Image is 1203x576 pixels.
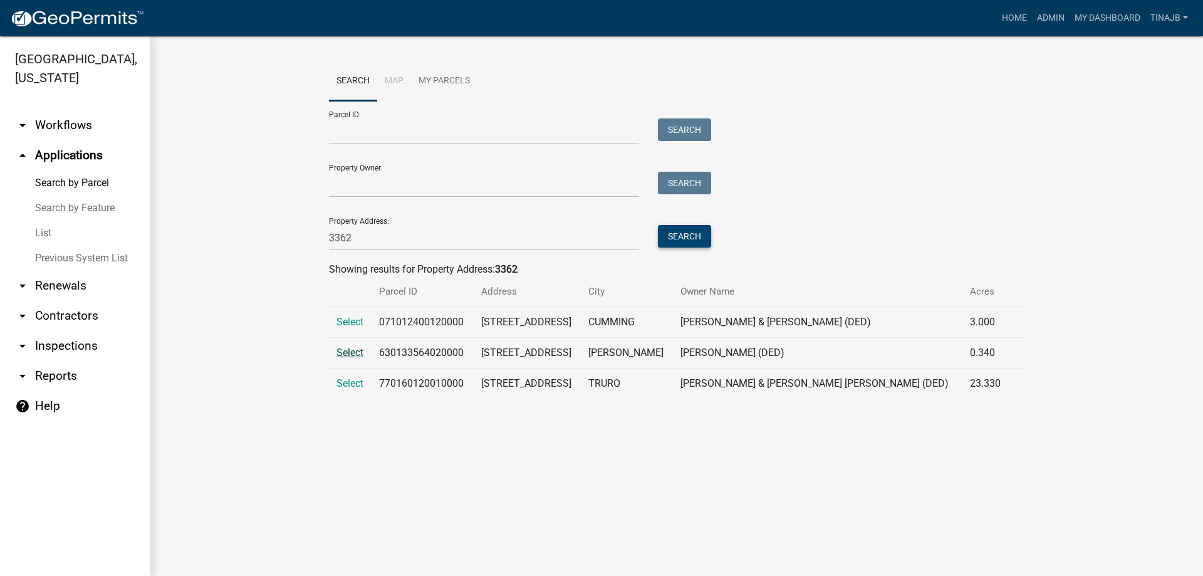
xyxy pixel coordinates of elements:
[962,338,1009,369] td: 0.340
[495,263,518,275] strong: 3362
[673,338,962,369] td: [PERSON_NAME] (DED)
[336,377,363,389] a: Select
[673,307,962,338] td: [PERSON_NAME] & [PERSON_NAME] (DED)
[15,118,30,133] i: arrow_drop_down
[15,338,30,353] i: arrow_drop_down
[673,369,962,399] td: [PERSON_NAME] & [PERSON_NAME] [PERSON_NAME] (DED)
[336,347,363,359] a: Select
[372,338,473,369] td: 630133564020000
[658,172,711,194] button: Search
[474,277,581,306] th: Address
[411,61,477,102] a: My Parcels
[1145,6,1193,30] a: Tinajb
[329,262,1024,277] div: Showing results for Property Address:
[581,277,673,306] th: City
[673,277,962,306] th: Owner Name
[15,399,30,414] i: help
[962,277,1009,306] th: Acres
[962,369,1009,399] td: 23.330
[581,369,673,399] td: TRURO
[15,278,30,293] i: arrow_drop_down
[15,148,30,163] i: arrow_drop_up
[474,369,581,399] td: [STREET_ADDRESS]
[15,308,30,323] i: arrow_drop_down
[336,316,363,328] a: Select
[581,307,673,338] td: CUMMING
[474,307,581,338] td: [STREET_ADDRESS]
[329,61,377,102] a: Search
[372,369,473,399] td: 770160120010000
[1032,6,1070,30] a: Admin
[658,118,711,141] button: Search
[658,225,711,248] button: Search
[581,338,673,369] td: [PERSON_NAME]
[372,307,473,338] td: 071012400120000
[1070,6,1145,30] a: My Dashboard
[962,307,1009,338] td: 3.000
[474,338,581,369] td: [STREET_ADDRESS]
[997,6,1032,30] a: Home
[372,277,473,306] th: Parcel ID
[15,369,30,384] i: arrow_drop_down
